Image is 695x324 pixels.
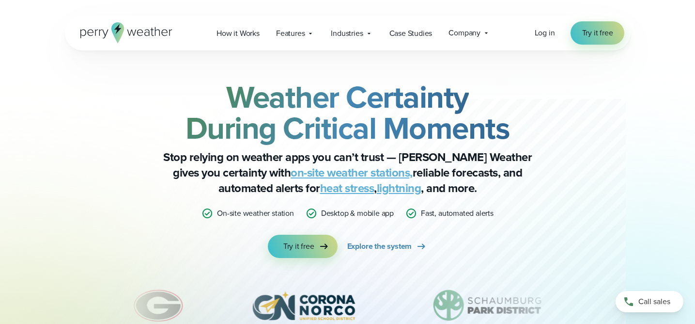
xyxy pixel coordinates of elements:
p: Desktop & mobile app [321,208,394,219]
a: Case Studies [381,23,441,43]
span: How it Works [216,28,260,39]
a: How it Works [208,23,268,43]
span: Try it free [582,27,613,39]
a: Explore the system [347,235,428,258]
span: Case Studies [389,28,432,39]
span: Call sales [638,296,670,308]
strong: Weather Certainty During Critical Moments [185,74,510,151]
a: on-site weather stations, [291,164,413,181]
a: Log in [535,27,555,39]
p: On-site weather station [217,208,294,219]
p: Fast, automated alerts [421,208,494,219]
span: Explore the system [347,241,412,252]
span: Company [448,27,480,39]
span: Try it free [283,241,314,252]
a: Try it free [571,21,625,45]
span: Industries [331,28,363,39]
p: Stop relying on weather apps you can’t trust — [PERSON_NAME] Weather gives you certainty with rel... [154,149,541,196]
a: heat stress [320,179,374,197]
a: lightning [377,179,421,197]
a: Try it free [268,235,338,258]
span: Features [276,28,305,39]
a: Call sales [616,291,683,312]
span: Log in [535,27,555,38]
